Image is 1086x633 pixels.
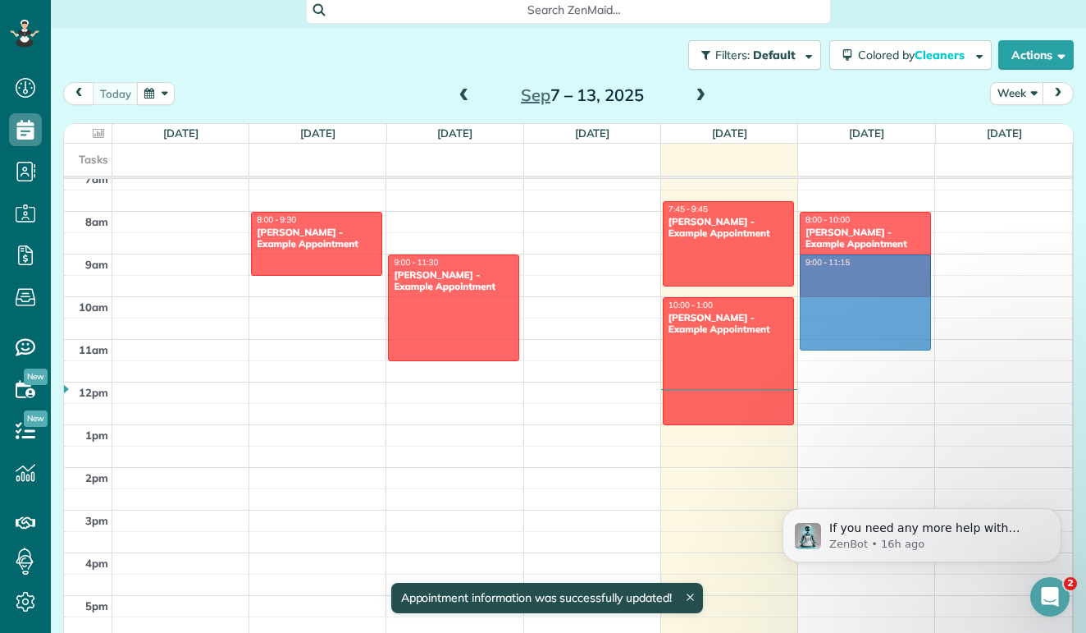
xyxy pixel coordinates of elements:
[390,583,702,613] div: Appointment information was successfully updated!
[93,82,139,104] button: today
[85,258,108,271] span: 9am
[849,126,884,140] a: [DATE]
[85,172,108,186] span: 7am
[79,300,108,314] span: 10am
[712,126,747,140] a: [DATE]
[85,514,108,527] span: 3pm
[85,471,108,484] span: 2pm
[85,429,108,442] span: 1pm
[79,153,108,166] span: Tasks
[85,215,108,228] span: 8am
[79,343,108,356] span: 11am
[24,411,48,427] span: New
[715,48,750,62] span: Filters:
[437,126,472,140] a: [DATE]
[998,40,1074,70] button: Actions
[987,126,1022,140] a: [DATE]
[63,82,94,104] button: prev
[758,474,1086,589] iframe: Intercom notifications message
[915,48,967,62] span: Cleaners
[480,86,685,104] h2: 7 – 13, 2025
[829,40,992,70] button: Colored byCleaners
[1064,577,1077,590] span: 2
[163,126,198,140] a: [DATE]
[680,40,821,70] a: Filters: Default
[688,40,821,70] button: Filters: Default
[85,557,108,570] span: 4pm
[79,386,108,399] span: 12pm
[521,85,550,105] span: Sep
[858,48,970,62] span: Colored by
[1030,577,1070,617] iframe: Intercom live chat
[1043,82,1074,104] button: next
[753,48,796,62] span: Default
[990,82,1044,104] button: Week
[24,369,48,385] span: New
[575,126,610,140] a: [DATE]
[300,126,335,140] a: [DATE]
[85,599,108,612] span: 5pm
